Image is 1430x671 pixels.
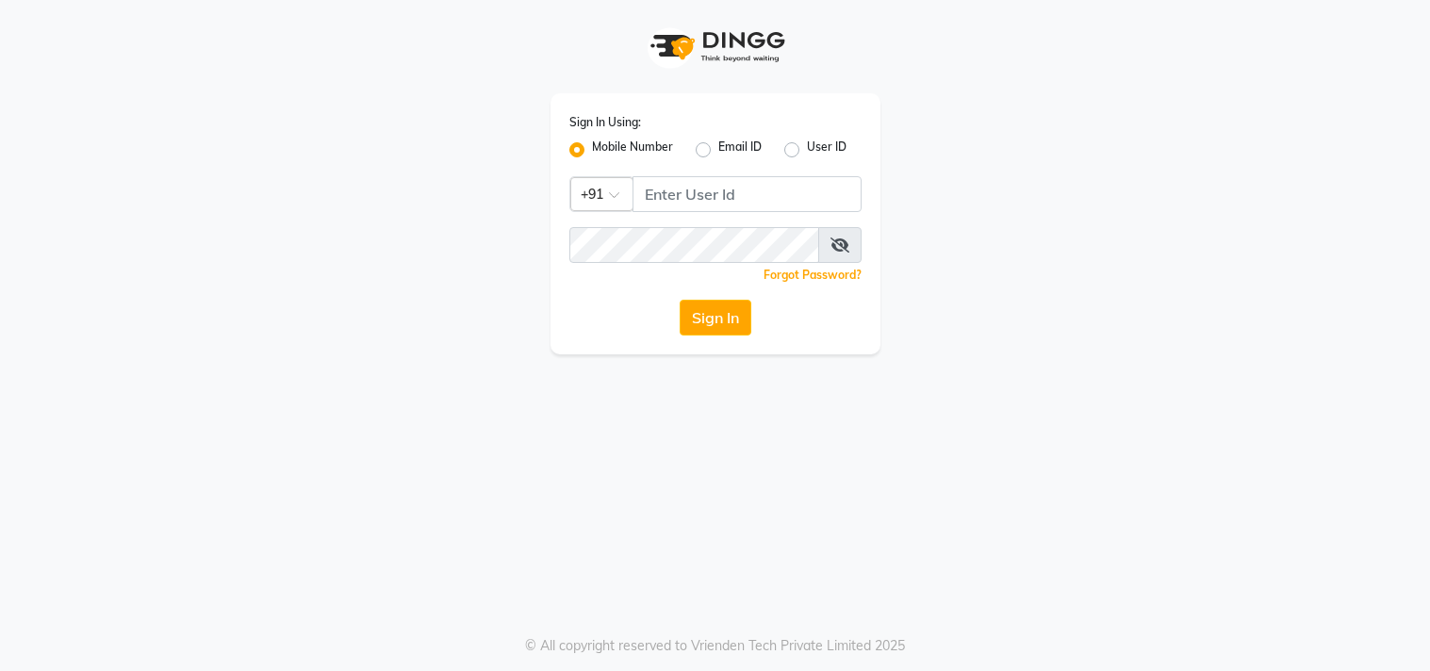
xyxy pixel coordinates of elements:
[764,268,862,282] a: Forgot Password?
[569,227,819,263] input: Username
[569,114,641,131] label: Sign In Using:
[633,176,862,212] input: Username
[592,139,673,161] label: Mobile Number
[640,19,791,74] img: logo1.svg
[718,139,762,161] label: Email ID
[807,139,846,161] label: User ID
[680,300,751,335] button: Sign In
